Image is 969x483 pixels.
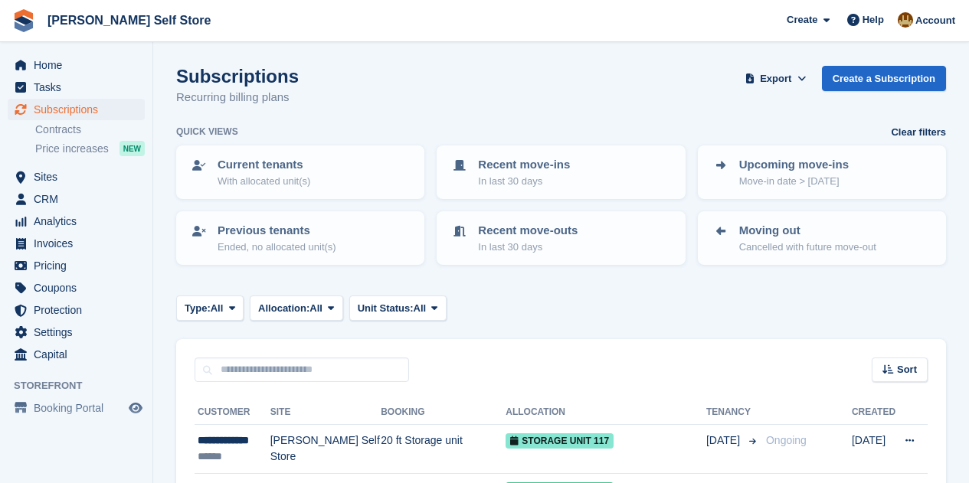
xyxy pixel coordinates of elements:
[8,166,145,188] a: menu
[760,71,791,86] span: Export
[863,12,884,28] span: Help
[8,397,145,419] a: menu
[218,174,310,189] p: With allocated unit(s)
[34,321,126,343] span: Settings
[897,362,917,377] span: Sort
[478,174,570,189] p: In last 30 days
[176,125,238,139] h6: Quick views
[822,66,946,91] a: Create a Subscription
[8,277,145,299] a: menu
[41,8,217,33] a: [PERSON_NAME] Self Store
[438,147,683,197] a: Recent move-ins In last 30 days
[8,188,145,210] a: menu
[34,397,126,419] span: Booking Portal
[34,210,126,232] span: Analytics
[176,66,299,86] h1: Subscriptions
[258,301,309,316] span: Allocation:
[766,434,807,446] span: Ongoing
[270,425,381,474] td: [PERSON_NAME] Self Store
[381,400,506,425] th: Booking
[8,299,145,321] a: menu
[309,301,322,316] span: All
[8,321,145,343] a: menu
[478,240,578,255] p: In last 30 days
[739,222,876,240] p: Moving out
[218,240,336,255] p: Ended, no allocated unit(s)
[478,222,578,240] p: Recent move-outs
[699,213,944,263] a: Moving out Cancelled with future move-out
[414,301,427,316] span: All
[8,99,145,120] a: menu
[506,400,706,425] th: Allocation
[12,9,35,32] img: stora-icon-8386f47178a22dfd0bd8f6a31ec36ba5ce8667c1dd55bd0f319d3a0aa187defe.svg
[34,299,126,321] span: Protection
[34,166,126,188] span: Sites
[34,188,126,210] span: CRM
[8,210,145,232] a: menu
[218,156,310,174] p: Current tenants
[8,255,145,276] a: menu
[699,147,944,197] a: Upcoming move-ins Move-in date > [DATE]
[349,295,447,321] button: Unit Status: All
[218,222,336,240] p: Previous tenants
[381,425,506,474] td: 20 ft Storage unit
[742,66,810,91] button: Export
[706,432,743,449] span: [DATE]
[787,12,817,28] span: Create
[506,433,614,449] span: Storage unit 117
[8,77,145,98] a: menu
[915,13,955,28] span: Account
[176,295,244,321] button: Type: All
[14,378,152,393] span: Storefront
[126,399,145,417] a: Preview store
[178,147,423,197] a: Current tenants With allocated unit(s)
[34,255,126,276] span: Pricing
[178,213,423,263] a: Previous tenants Ended, no allocated unit(s)
[34,99,126,120] span: Subscriptions
[739,174,849,189] p: Move-in date > [DATE]
[8,54,145,76] a: menu
[34,277,126,299] span: Coupons
[119,141,145,156] div: NEW
[35,122,145,137] a: Contracts
[35,140,145,157] a: Price increases NEW
[34,344,126,365] span: Capital
[34,54,126,76] span: Home
[706,400,760,425] th: Tenancy
[739,156,849,174] p: Upcoming move-ins
[185,301,211,316] span: Type:
[8,344,145,365] a: menu
[739,240,876,255] p: Cancelled with future move-out
[852,425,895,474] td: [DATE]
[438,213,683,263] a: Recent move-outs In last 30 days
[898,12,913,28] img: Tom Kingston
[211,301,224,316] span: All
[35,142,109,156] span: Price increases
[34,77,126,98] span: Tasks
[270,400,381,425] th: Site
[250,295,343,321] button: Allocation: All
[34,233,126,254] span: Invoices
[176,89,299,106] p: Recurring billing plans
[358,301,414,316] span: Unit Status:
[478,156,570,174] p: Recent move-ins
[891,125,946,140] a: Clear filters
[195,400,270,425] th: Customer
[8,233,145,254] a: menu
[852,400,895,425] th: Created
